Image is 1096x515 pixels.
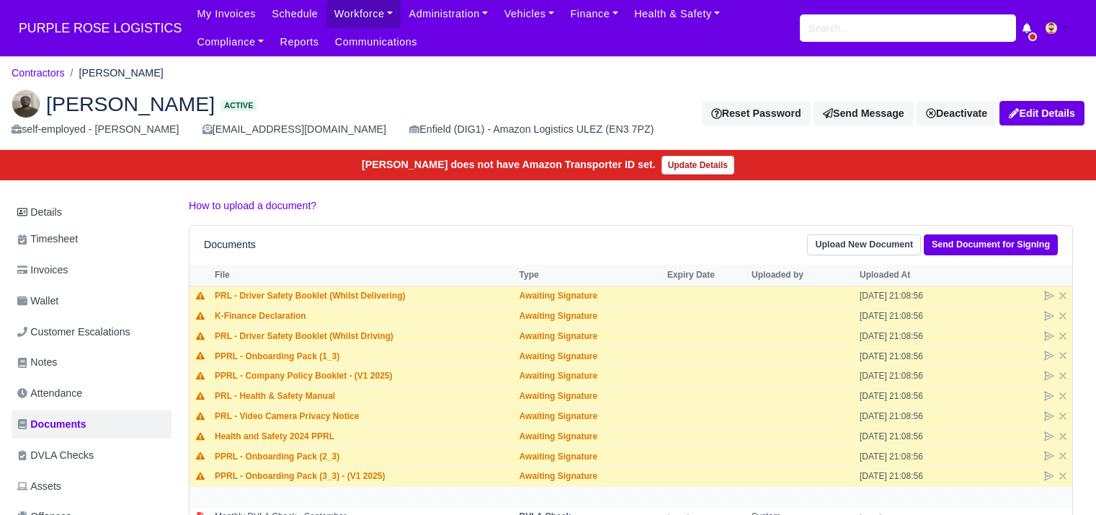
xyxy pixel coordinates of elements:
[17,231,78,247] span: Timesheet
[856,265,964,286] th: Uploaded At
[12,67,65,79] a: Contractors
[12,256,171,284] a: Invoices
[999,101,1084,126] a: Edit Details
[17,478,61,495] span: Assets
[807,234,921,255] a: Upload New Document
[856,446,964,467] td: [DATE] 21:08:56
[12,441,171,470] a: DVLA Checks
[46,94,215,114] span: [PERSON_NAME]
[211,265,516,286] th: File
[856,467,964,487] td: [DATE] 21:08:56
[204,239,256,251] h6: Documents
[272,28,326,56] a: Reports
[211,407,516,427] td: PRL - Video Camera Privacy Notice
[17,416,86,433] span: Documents
[12,472,171,501] a: Assets
[17,293,58,309] span: Wallet
[664,265,748,286] th: Expiry Date
[211,346,516,366] td: PPRL - Onboarding Pack (1_3)
[516,387,664,407] td: Awaiting Signature
[65,65,164,82] li: [PERSON_NAME]
[17,324,130,340] span: Customer Escalations
[17,354,57,371] span: Notes
[17,447,94,464] span: DVLA Checks
[516,307,664,327] td: Awaiting Signature
[211,446,516,467] td: PPRL - Onboarding Pack (2_3)
[516,286,664,307] td: Awaiting Signature
[220,100,257,111] span: Active
[211,307,516,327] td: K-Finance Declaration
[917,101,997,126] a: Deactivate
[12,410,171,439] a: Documents
[211,286,516,307] td: PRL - Driver Safety Booklet (Whilst Delivering)
[12,121,179,138] div: self-employed - [PERSON_NAME]
[748,265,856,286] th: Uploaded by
[856,407,964,427] td: [DATE] 21:08:56
[202,121,386,138] div: [EMAIL_ADDRESS][DOMAIN_NAME]
[800,14,1016,42] input: Search...
[327,28,426,56] a: Communications
[856,426,964,446] td: [DATE] 21:08:56
[516,346,664,366] td: Awaiting Signature
[856,286,964,307] td: [DATE] 21:08:56
[516,467,664,487] td: Awaiting Signature
[814,101,914,126] a: Send Message
[516,265,664,286] th: Type
[12,199,171,226] a: Details
[211,387,516,407] td: PRL - Health & Safety Manual
[12,379,171,408] a: Attendance
[856,346,964,366] td: [DATE] 21:08:56
[924,234,1058,255] a: Send Document for Signing
[1,78,1095,150] div: Theodore Hudson
[856,366,964,387] td: [DATE] 21:08:56
[856,326,964,346] td: [DATE] 21:08:56
[12,225,171,253] a: Timesheet
[661,156,734,175] a: Update Details
[409,121,654,138] div: Enfield (DIG1) - Amazon Logistics ULEZ (EN3 7PZ)
[516,407,664,427] td: Awaiting Signature
[17,385,82,402] span: Attendance
[211,467,516,487] td: PPRL - Onboarding Pack (3_3) - (V1 2025)
[702,101,810,126] button: Reset Password
[17,262,68,278] span: Invoices
[516,366,664,387] td: Awaiting Signature
[12,318,171,346] a: Customer Escalations
[211,366,516,387] td: PPRL - Company Policy Booklet - (V1 2025)
[189,200,316,211] a: How to upload a document?
[189,28,272,56] a: Compliance
[12,14,189,43] a: PURPLE ROSE LOGISTICS
[516,426,664,446] td: Awaiting Signature
[856,307,964,327] td: [DATE] 21:08:56
[516,446,664,467] td: Awaiting Signature
[516,326,664,346] td: Awaiting Signature
[12,287,171,315] a: Wallet
[211,326,516,346] td: PRL - Driver Safety Booklet (Whilst Driving)
[12,348,171,377] a: Notes
[211,426,516,446] td: Health and Safety 2024 PPRL
[856,387,964,407] td: [DATE] 21:08:56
